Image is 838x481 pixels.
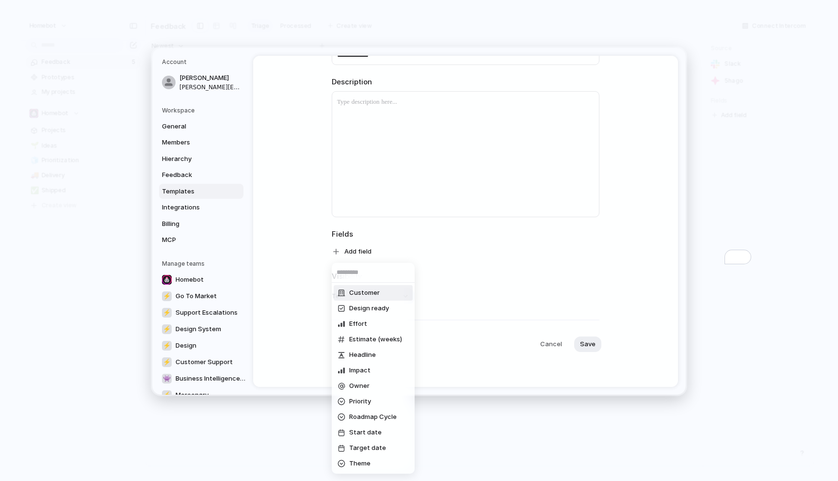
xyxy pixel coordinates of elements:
[349,335,402,344] span: Estimate (weeks)
[349,412,397,422] span: Roadmap Cycle
[349,397,371,406] span: Priority
[349,288,380,298] span: Customer
[349,443,386,453] span: Target date
[349,319,367,329] span: Effort
[349,350,376,360] span: Headline
[349,428,382,437] span: Start date
[349,459,371,468] span: Theme
[349,304,389,313] span: Design ready
[349,381,370,391] span: Owner
[349,366,371,375] span: Impact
